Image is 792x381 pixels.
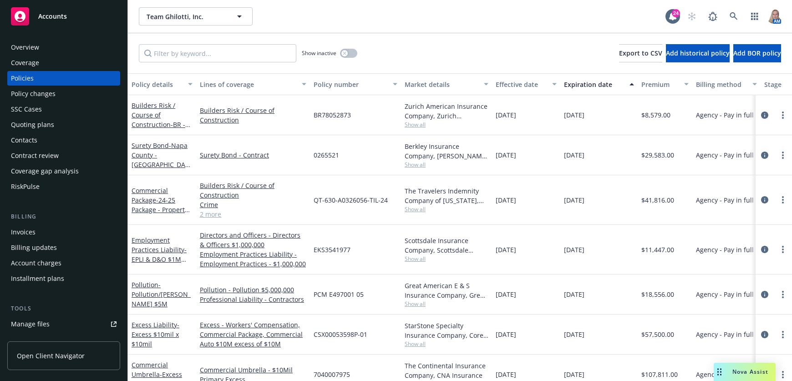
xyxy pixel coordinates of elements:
[496,370,516,379] span: [DATE]
[128,73,196,95] button: Policy details
[641,110,670,120] span: $8,579.00
[7,271,120,286] a: Installment plans
[7,86,120,101] a: Policy changes
[767,9,781,24] img: photo
[666,44,730,62] button: Add historical policy
[777,150,788,161] a: more
[405,321,488,340] div: StarStone Specialty Insurance Company, Core Specialty, Shepherd Specialty Insurance Services Inc
[564,80,624,89] div: Expiration date
[401,73,492,95] button: Market details
[7,56,120,70] a: Coverage
[7,240,120,255] a: Billing updates
[777,289,788,300] a: more
[492,73,560,95] button: Effective date
[7,304,120,313] div: Tools
[7,164,120,178] a: Coverage gap analysis
[314,245,350,254] span: EKS3541977
[405,281,488,300] div: Great American E & S Insurance Company, Great American Insurance Group, RT Specialty Insurance Se...
[641,370,678,379] span: $107,811.00
[641,330,674,339] span: $57,500.00
[11,117,54,132] div: Quoting plans
[7,4,120,29] a: Accounts
[7,71,120,86] a: Policies
[314,370,350,379] span: 7040007975
[405,186,488,205] div: The Travelers Indemnity Company of [US_STATE], Travelers Insurance
[732,368,768,376] span: Nova Assist
[196,73,310,95] button: Lines of coverage
[132,280,191,308] span: - Pollution/[PERSON_NAME] $5M
[405,161,488,168] span: Show all
[496,290,516,299] span: [DATE]
[200,230,306,249] a: Directors and Officers - Directors & Officers $1,000,000
[147,12,225,21] span: Team Ghilotti, Inc.
[405,205,488,213] span: Show all
[704,7,722,25] a: Report a Bug
[7,117,120,132] a: Quoting plans
[696,80,747,89] div: Billing method
[11,179,40,194] div: RiskPulse
[132,196,193,224] span: - 24-25 Package - Property - IM - Crime - Inst Fltr
[132,245,187,273] span: - EPLI & D&O $1M each
[11,86,56,101] div: Policy changes
[11,56,39,70] div: Coverage
[564,110,584,120] span: [DATE]
[7,148,120,163] a: Contract review
[405,142,488,161] div: Berkley Insurance Company, [PERSON_NAME] Corporation
[696,110,754,120] span: Agency - Pay in full
[132,236,187,273] a: Employment Practices Liability
[11,40,39,55] div: Overview
[200,249,306,269] a: Employment Practices Liability - Employment Practices - $1,000,000
[564,245,584,254] span: [DATE]
[759,289,770,300] a: circleInformation
[496,330,516,339] span: [DATE]
[11,164,79,178] div: Coverage gap analysis
[564,150,584,160] span: [DATE]
[405,361,488,380] div: The Continental Insurance Company, CNA Insurance
[310,73,401,95] button: Policy number
[696,195,754,205] span: Agency - Pay in full
[759,194,770,205] a: circleInformation
[200,181,306,200] a: Builders Risk / Course of Construction
[7,225,120,239] a: Invoices
[139,7,253,25] button: Team Ghilotti, Inc.
[314,195,388,205] span: QT-630-A0326056-TIL-24
[38,13,67,20] span: Accounts
[777,369,788,380] a: more
[7,317,120,331] a: Manage files
[759,110,770,121] a: circleInformation
[496,195,516,205] span: [DATE]
[496,80,547,89] div: Effective date
[638,73,692,95] button: Premium
[733,49,781,57] span: Add BOR policy
[405,255,488,263] span: Show all
[777,329,788,340] a: more
[200,285,306,295] a: Pollution - Pollution $5,000,000
[560,73,638,95] button: Expiration date
[200,320,306,349] a: Excess - Workers' Compensation, Commercial Package, Commercial Auto $10M excess of $10M
[496,150,516,160] span: [DATE]
[200,209,306,219] a: 2 more
[11,102,42,117] div: SSC Cases
[564,195,584,205] span: [DATE]
[132,101,189,167] a: Builders Risk / Course of Construction
[564,290,584,299] span: [DATE]
[759,329,770,340] a: circleInformation
[759,244,770,255] a: circleInformation
[132,186,193,224] a: Commercial Package
[314,290,364,299] span: PCM E497001 05
[11,256,61,270] div: Account charges
[696,150,754,160] span: Agency - Pay in full
[641,80,679,89] div: Premium
[405,340,488,348] span: Show all
[139,44,296,62] input: Filter by keyword...
[7,212,120,221] div: Billing
[11,317,50,331] div: Manage files
[11,71,34,86] div: Policies
[314,80,387,89] div: Policy number
[714,363,725,381] div: Drag to move
[672,9,680,17] div: 24
[619,44,662,62] button: Export to CSV
[314,150,339,160] span: 0265521
[733,44,781,62] button: Add BOR policy
[496,245,516,254] span: [DATE]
